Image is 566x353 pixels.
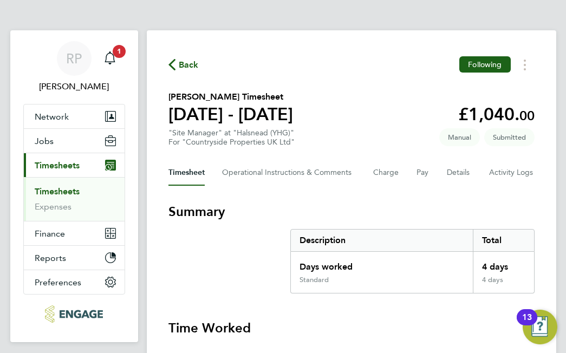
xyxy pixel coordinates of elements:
[35,277,81,287] span: Preferences
[24,270,125,294] button: Preferences
[35,201,71,212] a: Expenses
[489,160,535,186] button: Activity Logs
[522,317,532,331] div: 13
[24,246,125,270] button: Reports
[473,276,534,293] div: 4 days
[168,128,295,147] div: "Site Manager" at "Halsnead (YHG)"
[473,230,534,251] div: Total
[291,230,473,251] div: Description
[468,60,502,69] span: Following
[168,203,535,220] h3: Summary
[179,58,199,71] span: Back
[35,253,66,263] span: Reports
[222,160,356,186] button: Operational Instructions & Comments
[168,103,293,125] h1: [DATE] - [DATE]
[23,80,125,93] span: Richard Pogmore
[24,153,125,177] button: Timesheets
[168,58,199,71] button: Back
[10,30,138,342] nav: Main navigation
[168,90,293,103] h2: [PERSON_NAME] Timesheet
[168,160,205,186] button: Timesheet
[35,228,65,239] span: Finance
[417,160,430,186] button: Pay
[459,56,510,73] button: Following
[24,104,125,128] button: Network
[168,319,535,337] h3: Time Worked
[23,41,125,93] a: RP[PERSON_NAME]
[291,252,473,276] div: Days worked
[300,276,329,284] div: Standard
[113,45,126,58] span: 1
[168,138,295,147] div: For "Countryside Properties UK Ltd"
[447,160,472,186] button: Details
[66,51,82,66] span: RP
[23,305,125,323] a: Go to home page
[35,112,69,122] span: Network
[45,305,103,323] img: northbuildrecruit-logo-retina.png
[24,129,125,153] button: Jobs
[24,221,125,245] button: Finance
[24,177,125,221] div: Timesheets
[35,160,80,171] span: Timesheets
[458,104,535,125] app-decimal: £1,040.
[290,229,535,293] div: Summary
[35,136,54,146] span: Jobs
[99,41,121,76] a: 1
[439,128,480,146] span: This timesheet was manually created.
[519,108,535,123] span: 00
[373,160,399,186] button: Charge
[473,252,534,276] div: 4 days
[35,186,80,197] a: Timesheets
[523,310,557,344] button: Open Resource Center, 13 new notifications
[484,128,535,146] span: This timesheet is Submitted.
[515,56,535,73] button: Timesheets Menu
